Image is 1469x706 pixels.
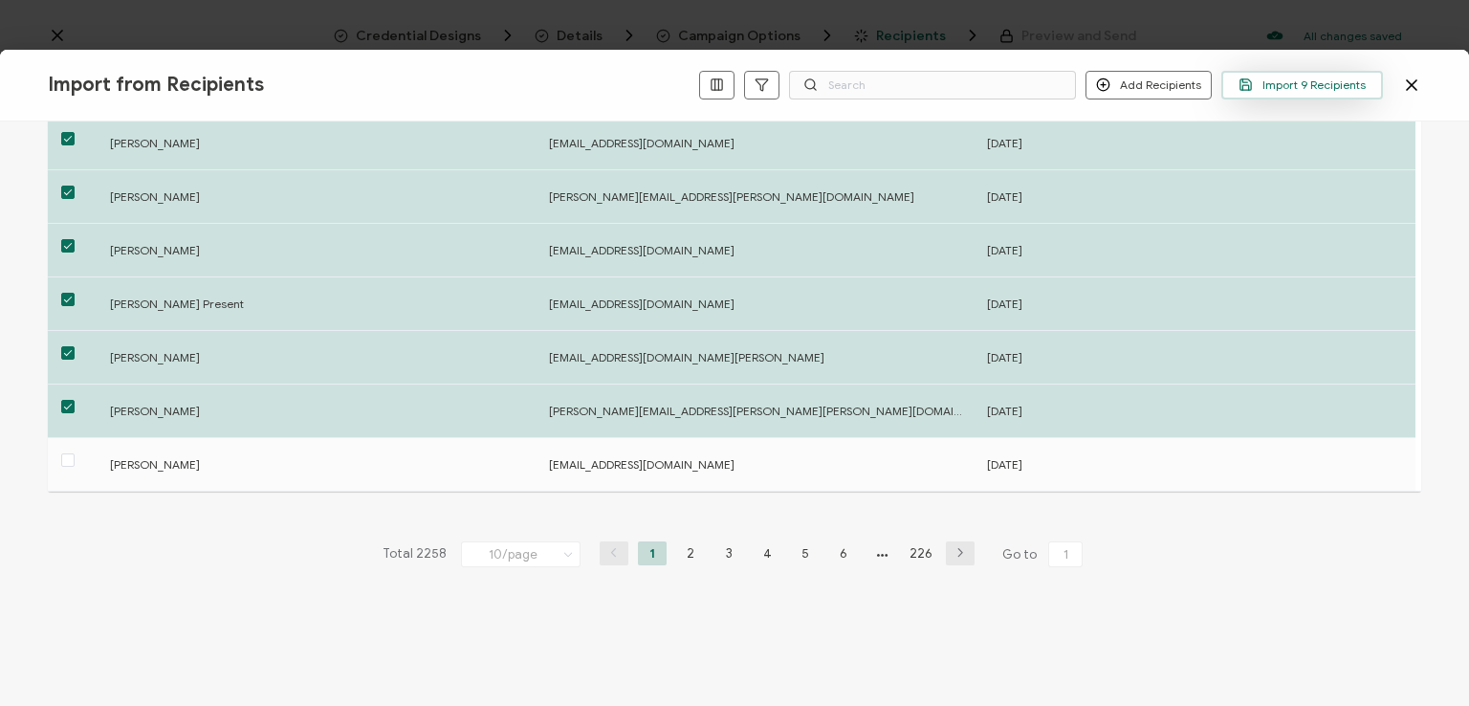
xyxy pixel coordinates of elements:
[987,457,1022,472] span: [DATE]
[110,189,200,204] span: [PERSON_NAME]
[383,541,447,568] span: Total 2258
[987,136,1022,150] span: [DATE]
[549,136,734,150] span: [EMAIL_ADDRESS][DOMAIN_NAME]
[110,136,200,150] span: [PERSON_NAME]
[549,243,734,257] span: [EMAIL_ADDRESS][DOMAIN_NAME]
[48,73,264,97] span: Import from Recipients
[987,189,1022,204] span: [DATE]
[1373,614,1469,706] iframe: Chat Widget
[461,541,581,567] input: Select
[906,541,936,565] li: 226
[549,189,914,204] span: [PERSON_NAME][EMAIL_ADDRESS][PERSON_NAME][DOMAIN_NAME]
[714,541,743,565] li: 3
[1002,541,1086,568] span: Go to
[1085,71,1212,99] button: Add Recipients
[1239,77,1366,92] span: Import 9 Recipients
[987,243,1022,257] span: [DATE]
[753,541,781,565] li: 4
[110,350,200,364] span: [PERSON_NAME]
[110,404,200,418] span: [PERSON_NAME]
[549,457,734,472] span: [EMAIL_ADDRESS][DOMAIN_NAME]
[638,541,667,565] li: 1
[987,350,1022,364] span: [DATE]
[789,71,1076,99] input: Search
[110,243,200,257] span: [PERSON_NAME]
[791,541,820,565] li: 5
[110,457,200,472] span: [PERSON_NAME]
[549,350,824,364] span: [EMAIL_ADDRESS][DOMAIN_NAME][PERSON_NAME]
[676,541,705,565] li: 2
[829,541,858,565] li: 6
[987,404,1022,418] span: [DATE]
[987,297,1022,311] span: [DATE]
[110,297,244,311] span: [PERSON_NAME] Present
[549,404,1004,418] span: [PERSON_NAME][EMAIL_ADDRESS][PERSON_NAME][PERSON_NAME][DOMAIN_NAME]
[1221,71,1383,99] button: Import 9 Recipients
[549,297,734,311] span: [EMAIL_ADDRESS][DOMAIN_NAME]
